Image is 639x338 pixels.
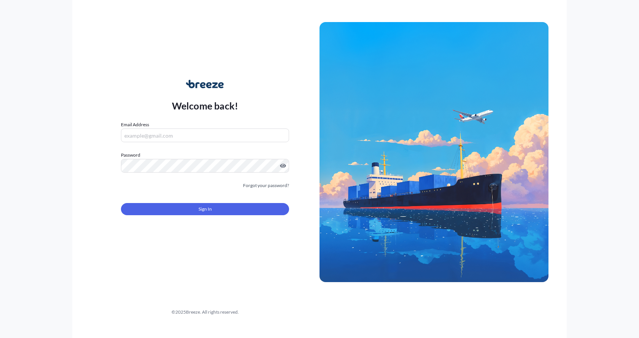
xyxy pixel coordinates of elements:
[121,129,289,142] input: example@gmail.com
[121,121,149,129] label: Email Address
[121,151,289,159] label: Password
[319,22,548,282] img: Ship illustration
[243,182,289,189] a: Forgot your password?
[199,205,212,213] span: Sign In
[280,163,286,169] button: Show password
[172,100,238,112] p: Welcome back!
[91,308,319,316] div: © 2025 Breeze. All rights reserved.
[121,203,289,215] button: Sign In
